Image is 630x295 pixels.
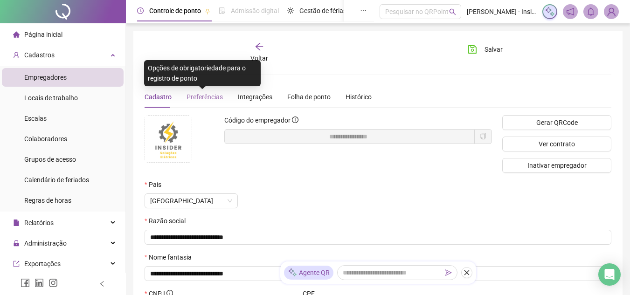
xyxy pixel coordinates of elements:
span: Exportações [24,260,61,268]
span: Empregadores [24,74,67,81]
span: Colaboradores [24,135,67,143]
div: Integrações [238,92,272,102]
span: Grupos de acesso [24,156,76,163]
span: bell [587,7,595,16]
span: instagram [48,278,58,288]
span: Relatórios [24,219,54,226]
span: search [449,8,456,15]
span: export [13,261,20,267]
span: arrow-left [255,42,264,51]
span: Cadastros [24,51,55,59]
span: sun [287,7,294,14]
div: Cadastro [145,92,172,102]
span: Regras de horas [24,197,71,204]
span: Página inicial [24,31,62,38]
span: Razão social [149,216,186,226]
span: Gestão de férias [299,7,346,14]
div: Opções de obrigatoriedade para o registro de ponto [144,60,261,86]
button: Salvar [461,42,510,57]
div: Folha de ponto [287,92,331,102]
span: [PERSON_NAME] - Insider Soluções Elétricas Ltda [467,7,537,17]
button: Ver contrato [502,137,611,151]
img: sparkle-icon.fc2bf0ac1784a2077858766a79e2daf3.svg [288,268,297,278]
span: file-done [219,7,225,14]
img: sparkle-icon.fc2bf0ac1784a2077858766a79e2daf3.svg [545,7,555,17]
span: facebook [21,278,30,288]
span: file [13,220,20,226]
span: linkedin [35,278,44,288]
button: Inativar empregador [502,158,611,173]
span: Gerar QRCode [536,117,578,128]
span: Admissão digital [231,7,279,14]
span: close [464,269,470,276]
span: left [99,281,105,287]
span: notification [566,7,575,16]
span: copy [480,133,486,139]
span: ellipsis [360,7,367,14]
span: Voltar [250,55,268,62]
div: Open Intercom Messenger [598,263,621,286]
span: Salvar [485,44,503,55]
img: imagem empregador [145,116,192,162]
span: home [13,31,20,38]
span: info-circle [292,117,298,123]
span: Preferências [187,93,223,101]
span: País [149,179,161,190]
div: Histórico [346,92,372,102]
span: Ver contrato [539,139,575,149]
span: lock [13,240,20,247]
span: Calendário de feriados [24,176,89,184]
span: pushpin [205,8,210,14]
span: Inativar empregador [527,160,587,171]
span: Administração [24,240,67,247]
span: Locais de trabalho [24,94,78,102]
span: clock-circle [137,7,144,14]
span: Brasil [150,194,232,208]
span: Código do empregador [224,117,291,124]
img: 94520 [604,5,618,19]
span: Nome fantasia [149,252,192,262]
span: user-add [13,52,20,58]
span: save [468,45,477,54]
span: Controle de ponto [149,7,201,14]
span: send [445,269,452,276]
span: Escalas [24,115,47,122]
div: Agente QR [284,266,333,280]
button: Gerar QRCode [502,115,611,130]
